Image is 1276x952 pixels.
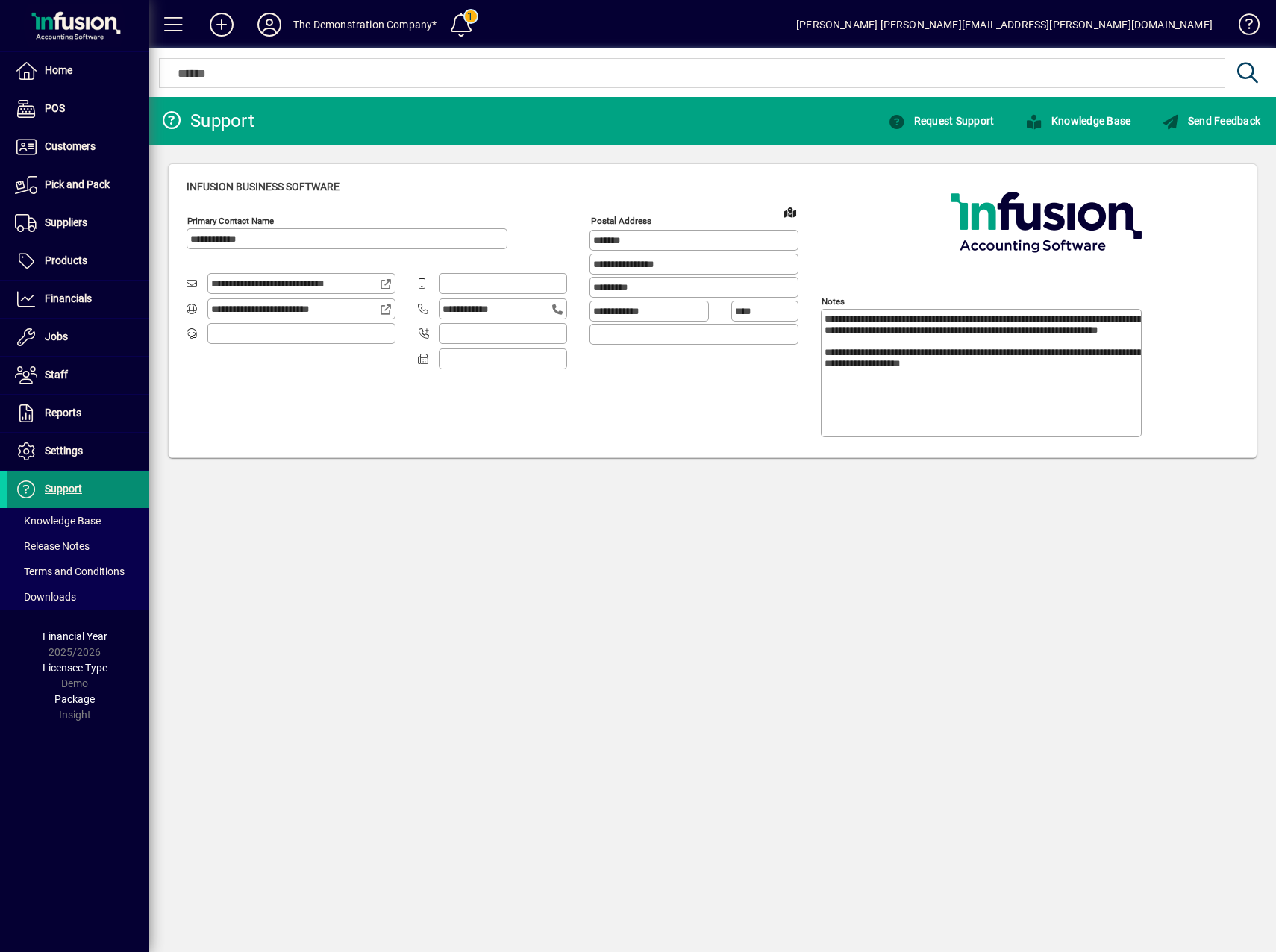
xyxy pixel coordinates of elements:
[15,566,125,577] span: Terms and Conditions
[7,281,149,318] a: Financials
[1162,115,1260,127] span: Send Feedback
[7,166,149,204] a: Pick and Pack
[43,662,107,674] span: Licensee Type
[245,11,293,38] button: Profile
[7,319,149,356] a: Jobs
[187,181,340,192] span: Infusion Business Software
[7,204,149,242] a: Suppliers
[45,140,96,152] span: Customers
[45,64,72,76] span: Home
[7,508,149,533] a: Knowledge Base
[293,13,437,37] div: The Demonstration Company*
[45,331,68,342] span: Jobs
[778,200,802,224] a: View on map
[45,445,83,457] span: Settings
[1010,107,1146,134] a: Knowledge Base
[7,395,149,432] a: Reports
[1158,107,1264,134] button: Send Feedback
[1022,107,1134,134] button: Knowledge Base
[45,102,65,114] span: POS
[15,515,101,527] span: Knowledge Base
[7,357,149,394] a: Staff
[7,533,149,559] a: Release Notes
[884,107,998,134] button: Request Support
[7,242,149,280] a: Products
[160,109,254,133] div: Support
[796,13,1213,37] div: [PERSON_NAME] [PERSON_NAME][EMAIL_ADDRESS][PERSON_NAME][DOMAIN_NAME]
[15,591,76,603] span: Downloads
[7,90,149,128] a: POS
[45,407,81,419] span: Reports
[888,115,994,127] span: Request Support
[822,296,845,307] mat-label: Notes
[1227,3,1257,51] a: Knowledge Base
[7,52,149,90] a: Home
[43,630,107,642] span: Financial Year
[7,433,149,470] a: Settings
[1025,115,1130,127] span: Knowledge Base
[7,584,149,610] a: Downloads
[45,216,87,228] span: Suppliers
[45,178,110,190] span: Pick and Pack
[45,483,82,495] span: Support
[54,693,95,705] span: Package
[7,128,149,166] a: Customers
[7,559,149,584] a: Terms and Conditions
[198,11,245,38] button: Add
[187,216,274,226] mat-label: Primary Contact Name
[45,292,92,304] span: Financials
[45,254,87,266] span: Products
[45,369,68,381] span: Staff
[15,540,90,552] span: Release Notes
